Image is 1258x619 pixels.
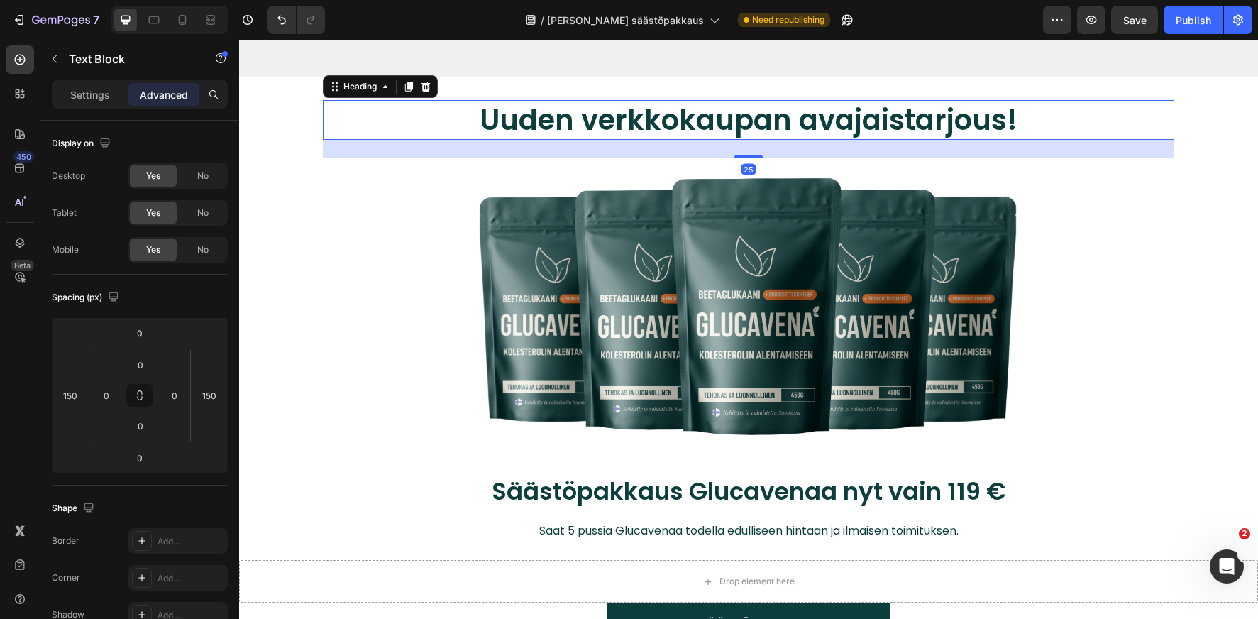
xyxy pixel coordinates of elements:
[197,243,209,256] span: No
[547,13,704,28] span: [PERSON_NAME] säästöpakkaus
[52,170,85,182] div: Desktop
[1239,528,1250,539] span: 2
[1176,13,1211,28] div: Publish
[126,447,154,469] input: 0
[52,499,97,518] div: Shape
[52,243,79,256] div: Mobile
[199,385,220,406] input: 150
[126,322,154,344] input: 0
[239,40,1258,619] iframe: Design area
[146,207,160,219] span: Yes
[158,572,224,585] div: Add...
[126,354,155,376] input: 0px
[71,434,948,469] h2: Säästöpakkaus Glucavenaa nyt vain 119 €
[368,563,651,606] button: TILAA SÄÄSTÖPAKKAUS NYT
[69,50,189,67] p: Text Block
[146,170,160,182] span: Yes
[52,134,114,153] div: Display on
[52,535,79,547] div: Border
[1111,6,1158,34] button: Save
[197,170,209,182] span: No
[155,125,864,409] img: gempages_552043498002449656-e9cb9bd2-c6cc-4587-92e1-20961af1e0c2.png
[164,385,185,406] input: 0px
[11,260,34,271] div: Beta
[96,385,117,406] input: 0px
[126,415,155,437] input: 0px
[60,385,81,406] input: 150
[1123,14,1147,26] span: Save
[1210,549,1244,584] iframe: Intercom live chat
[70,87,110,102] p: Settings
[6,6,106,34] button: 7
[140,87,188,102] p: Advanced
[52,207,77,219] div: Tablet
[52,288,122,307] div: Spacing (px)
[541,13,544,28] span: /
[502,124,517,135] div: 25
[1164,6,1223,34] button: Publish
[480,536,556,547] div: Drop element here
[267,6,325,34] div: Undo/Redo
[752,13,824,26] span: Need republishing
[52,571,80,584] div: Corner
[197,207,209,219] span: No
[93,11,99,28] p: 7
[106,480,912,503] h2: Saat 5 pussia Glucavenaa todella edulliseen hintaan ja ilmaisen toimituksen.
[158,535,224,548] div: Add...
[146,243,160,256] span: Yes
[13,151,34,163] div: 450
[421,573,598,596] div: TILAA SÄÄSTÖPAKKAUS NYT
